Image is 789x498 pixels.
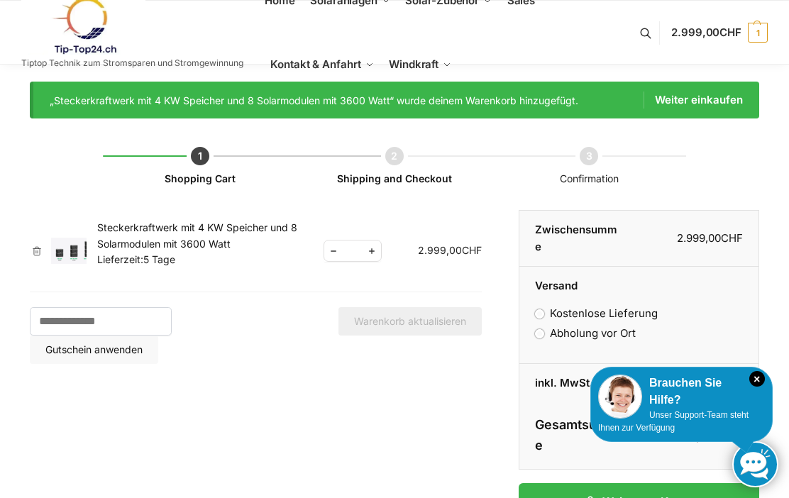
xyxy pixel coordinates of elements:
span: Windkraft [389,57,438,71]
a: Shopping Cart [165,172,236,184]
i: Schließen [749,371,765,387]
span: 1 [748,23,768,43]
th: Gesamtsumme [519,402,639,470]
span: Confirmation [560,172,619,184]
button: Warenkorb aktualisieren [338,307,482,336]
span: CHF [717,428,743,443]
span: Unser Support-Team steht Ihnen zur Verfügung [598,410,749,433]
span: Kontakt & Anfahrt [270,57,360,71]
bdi: 2.999,00 [418,244,482,256]
p: Tiptop Technik zum Stromsparen und Stromgewinnung [21,59,243,67]
span: CHF [462,244,482,256]
span: Reduce quantity [324,242,343,260]
span: CHF [719,26,741,39]
span: CHF [721,231,743,245]
bdi: 2.999,00 [659,428,743,443]
a: Kontakt & Anfahrt [265,33,380,96]
th: Versand [519,267,758,294]
span: Increase quantity [363,242,381,260]
th: inkl. MwSt. [519,364,639,402]
a: Shipping and Checkout [337,172,452,184]
a: Steckerkraftwerk mit 4 KW Speicher und 8 Solarmodulen mit 3600 Watt aus dem Warenkorb entfernen [30,246,44,256]
span: 5 Tage [143,253,175,265]
label: Abholung vor Ort [535,326,636,340]
div: Brauchen Sie Hilfe? [598,375,765,409]
img: Warenkorb 1 [51,238,87,265]
a: Steckerkraftwerk mit 4 KW Speicher und 8 Solarmodulen mit 3600 Watt [97,221,297,249]
button: Gutschein anwenden [30,336,158,364]
a: 2.999,00CHF 1 [671,11,768,54]
input: Produktmenge [344,242,361,260]
div: „Steckerkraftwerk mit 4 KW Speicher und 8 Solarmodulen mit 3600 Watt“ wurde deinem Warenkorb hinz... [50,92,744,109]
span: 2.999,00 [671,26,741,39]
a: Windkraft [383,33,458,96]
bdi: 2.999,00 [677,231,743,245]
a: Weiter einkaufen [644,92,743,109]
th: Zwischensumme [519,211,639,267]
label: Kostenlose Lieferung [535,306,658,320]
img: Customer service [598,375,642,419]
span: Lieferzeit: [97,253,175,265]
